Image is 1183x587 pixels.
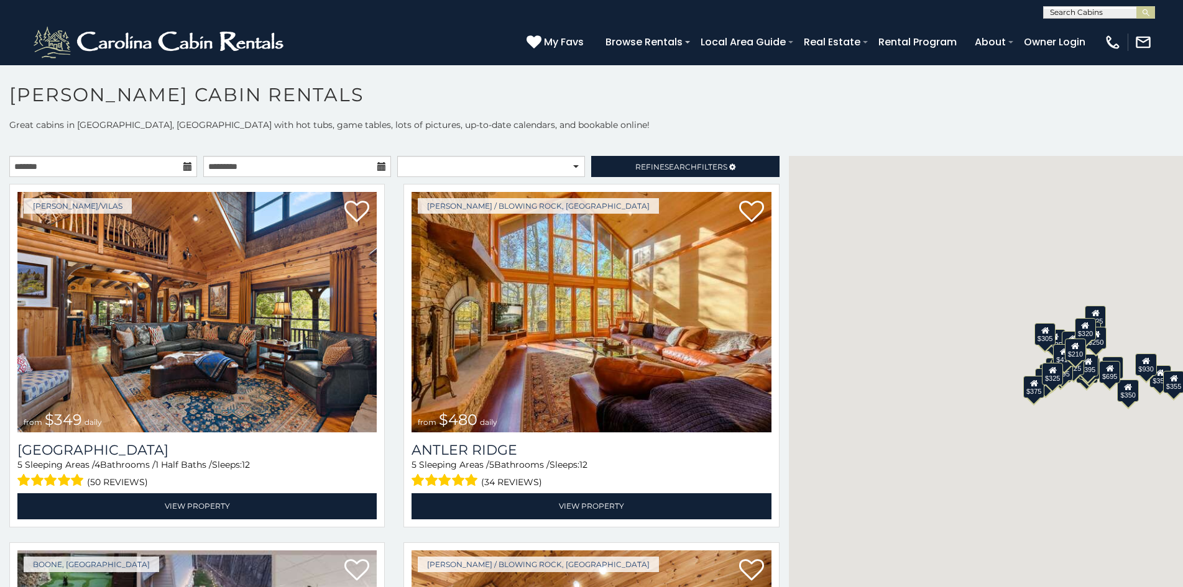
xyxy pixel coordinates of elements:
[242,459,250,470] span: 12
[412,192,771,432] img: 1714397585_thumbnail.jpeg
[412,192,771,432] a: from $480 daily
[1034,322,1056,345] div: $305
[412,458,771,490] div: Sleeping Areas / Bathrooms / Sleeps:
[1102,356,1123,378] div: $380
[412,459,417,470] span: 5
[1018,31,1092,53] a: Owner Login
[969,31,1012,53] a: About
[24,417,42,427] span: from
[635,162,727,171] span: Refine Filters
[24,198,132,214] a: [PERSON_NAME]/Vilas
[1135,34,1152,51] img: mail-regular-white.png
[527,34,587,50] a: My Favs
[579,459,587,470] span: 12
[87,474,148,490] span: (50 reviews)
[1149,365,1171,387] div: $355
[739,558,764,584] a: Add to favorites
[481,474,542,490] span: (34 reviews)
[439,411,477,429] span: $480
[45,411,82,429] span: $349
[412,493,771,519] a: View Property
[544,34,584,50] span: My Favs
[17,458,377,490] div: Sleeping Areas / Bathrooms / Sleeps:
[1063,353,1084,375] div: $225
[1023,376,1044,398] div: $375
[1064,338,1085,360] div: $210
[17,442,377,458] a: [GEOGRAPHIC_DATA]
[344,199,369,225] a: Add to favorites
[1077,353,1098,376] div: $395
[418,417,436,427] span: from
[1079,357,1100,379] div: $675
[94,459,100,470] span: 4
[599,31,689,53] a: Browse Rentals
[798,31,867,53] a: Real Estate
[1104,34,1121,51] img: phone-regular-white.png
[1085,327,1107,349] div: $250
[24,557,159,572] a: Boone, [GEOGRAPHIC_DATA]
[1117,379,1138,401] div: $350
[1053,344,1074,366] div: $410
[1074,317,1095,340] div: $320
[418,557,659,572] a: [PERSON_NAME] / Blowing Rock, [GEOGRAPHIC_DATA]
[1035,368,1056,391] div: $330
[1085,305,1106,327] div: $525
[1076,360,1097,383] div: $315
[17,493,377,519] a: View Property
[17,459,22,470] span: 5
[17,442,377,458] h3: Diamond Creek Lodge
[489,459,494,470] span: 5
[1051,358,1072,380] div: $395
[739,199,764,225] a: Add to favorites
[412,442,771,458] a: Antler Ridge
[1042,362,1063,385] div: $325
[872,31,963,53] a: Rental Program
[591,156,779,177] a: RefineSearchFilters
[17,192,377,432] img: 1714398500_thumbnail.jpeg
[1062,331,1083,353] div: $565
[1135,353,1156,375] div: $930
[344,558,369,584] a: Add to favorites
[418,198,659,214] a: [PERSON_NAME] / Blowing Rock, [GEOGRAPHIC_DATA]
[1099,360,1120,383] div: $695
[155,459,212,470] span: 1 Half Baths /
[480,417,497,427] span: daily
[31,24,289,61] img: White-1-2.png
[17,192,377,432] a: from $349 daily
[85,417,102,427] span: daily
[694,31,792,53] a: Local Area Guide
[665,162,697,171] span: Search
